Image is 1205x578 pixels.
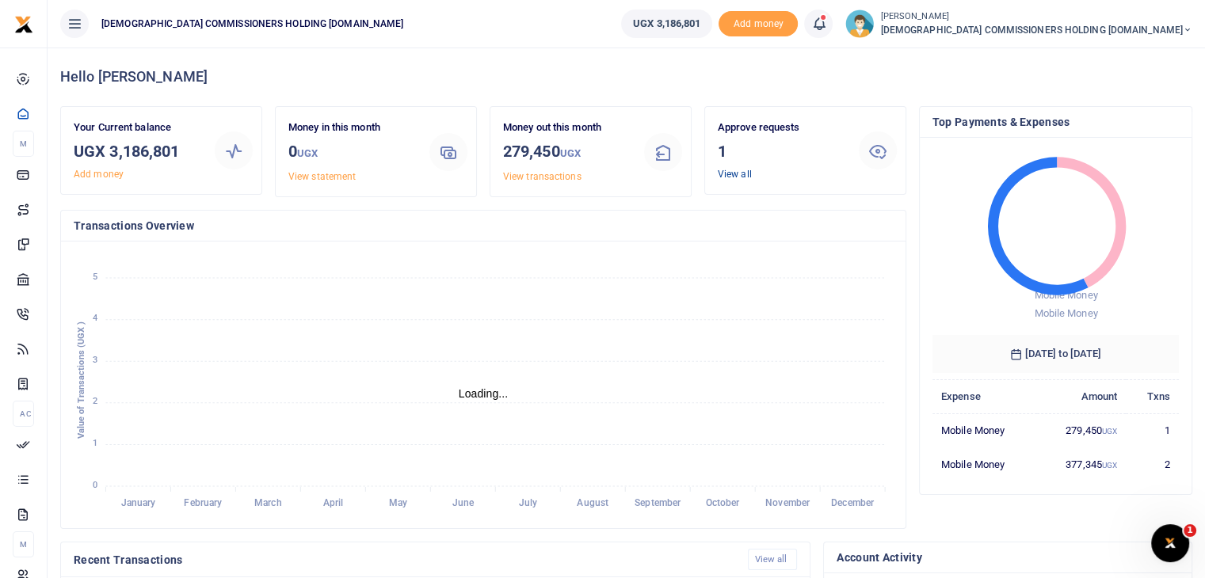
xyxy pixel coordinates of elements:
h4: Hello [PERSON_NAME] [60,68,1192,86]
li: Wallet ballance [615,10,719,38]
h3: 0 [288,139,417,165]
span: Mobile Money [1034,307,1097,319]
td: 279,450 [1037,413,1127,447]
p: Money out this month [503,120,631,136]
span: 1 [1184,524,1196,537]
tspan: February [184,497,222,508]
tspan: May [389,497,407,508]
tspan: 1 [93,438,97,448]
a: View all [718,169,752,180]
a: View statement [288,171,356,182]
a: View transactions [503,171,582,182]
td: Mobile Money [932,413,1037,447]
li: Toup your wallet [719,11,798,37]
a: Add money [74,169,124,180]
tspan: 3 [93,355,97,365]
tspan: 5 [93,272,97,282]
span: UGX 3,186,801 [633,16,700,32]
tspan: April [323,497,344,508]
th: Amount [1037,379,1127,413]
a: View all [748,549,798,570]
small: UGX [297,147,318,159]
iframe: Intercom live chat [1151,524,1189,562]
small: UGX [560,147,581,159]
h6: [DATE] to [DATE] [932,335,1179,373]
tspan: October [706,497,741,508]
text: Loading... [459,387,509,400]
tspan: December [831,497,875,508]
h3: 1 [718,139,846,163]
span: Add money [719,11,798,37]
h4: Account Activity [837,549,1179,566]
td: 1 [1126,413,1179,447]
tspan: March [254,497,282,508]
li: Ac [13,401,34,427]
li: M [13,531,34,557]
p: Approve requests [718,120,846,136]
tspan: 2 [93,397,97,407]
h4: Transactions Overview [74,217,893,234]
h4: Recent Transactions [74,551,735,568]
a: logo-small logo-large logo-large [14,17,33,29]
tspan: 4 [93,313,97,323]
tspan: January [121,497,156,508]
small: UGX [1102,461,1117,470]
span: [DEMOGRAPHIC_DATA] COMMISSIONERS HOLDING [DOMAIN_NAME] [95,17,410,31]
small: [PERSON_NAME] [880,10,1192,24]
td: 377,345 [1037,447,1127,481]
text: Value of Transactions (UGX ) [76,321,86,439]
h3: 279,450 [503,139,631,165]
h3: UGX 3,186,801 [74,139,202,163]
p: Your Current balance [74,120,202,136]
tspan: November [765,497,810,508]
li: M [13,131,34,157]
tspan: July [518,497,536,508]
tspan: 0 [93,480,97,490]
img: logo-small [14,15,33,34]
td: Mobile Money [932,447,1037,481]
p: Money in this month [288,120,417,136]
h4: Top Payments & Expenses [932,113,1179,131]
tspan: June [452,497,475,508]
img: profile-user [845,10,874,38]
th: Expense [932,379,1037,413]
span: [DEMOGRAPHIC_DATA] COMMISSIONERS HOLDING [DOMAIN_NAME] [880,23,1192,37]
a: profile-user [PERSON_NAME] [DEMOGRAPHIC_DATA] COMMISSIONERS HOLDING [DOMAIN_NAME] [845,10,1192,38]
span: Mobile Money [1034,289,1097,301]
td: 2 [1126,447,1179,481]
th: Txns [1126,379,1179,413]
tspan: August [577,497,608,508]
a: UGX 3,186,801 [621,10,712,38]
a: Add money [719,17,798,29]
tspan: September [635,497,681,508]
small: UGX [1102,427,1117,435]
